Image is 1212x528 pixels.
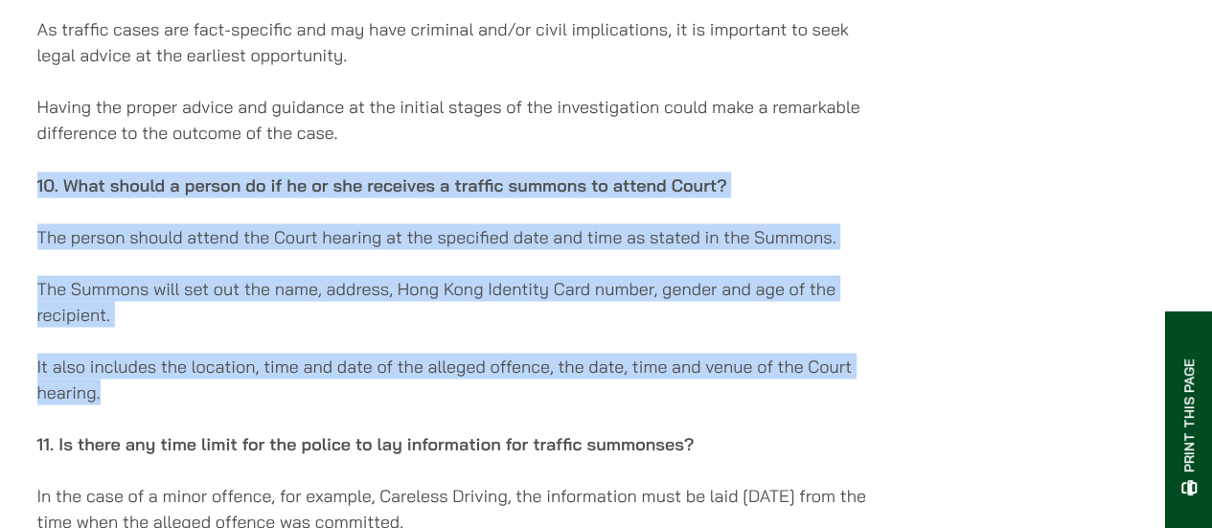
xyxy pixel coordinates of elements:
[37,223,891,249] p: The person should attend the Court hearing at the specified date and time as stated in the Summons.
[37,353,891,404] p: It also includes the location, time and date of the alleged offence, the date, time and venue of ...
[37,16,891,68] p: As traffic cases are fact-specific and may have criminal and/or civil implications, it is importa...
[37,275,891,327] p: The Summons will set out the name, address, Hong Kong Identity Card number, gender and age of the...
[37,94,891,146] p: Having the proper advice and guidance at the initial stages of the investigation could make a rem...
[37,432,695,454] strong: 11. Is there any time limit for the police to lay information for traffic summonses?
[37,173,727,195] strong: 10. What should a person do if he or she receives a traffic summons to attend Court?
